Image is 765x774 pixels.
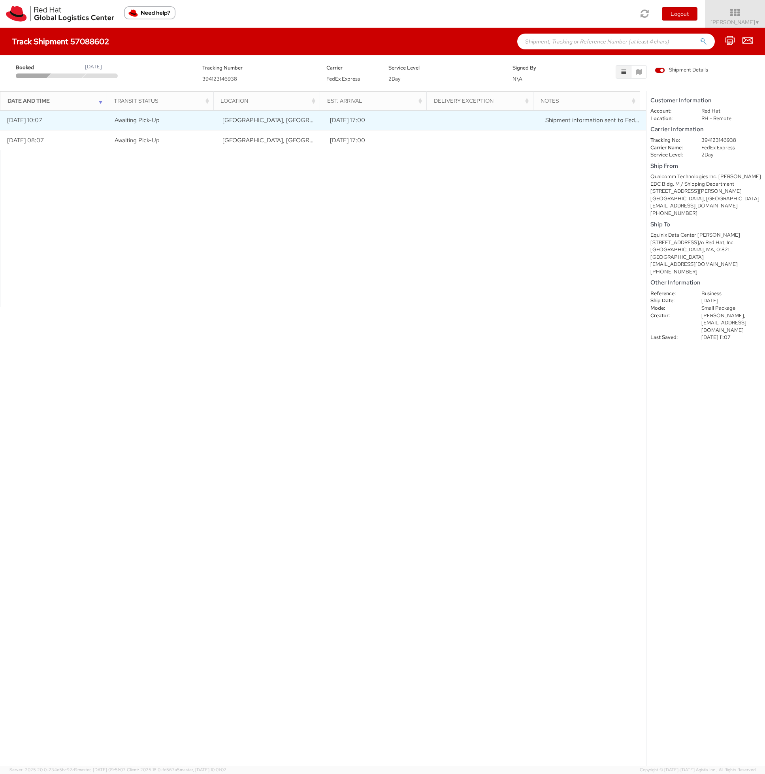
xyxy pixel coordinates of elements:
[513,75,522,82] span: N\A
[388,75,400,82] span: 2Day
[644,144,695,152] dt: Carrier Name:
[9,767,126,772] span: Server: 2025.20.0-734e5bc92d9
[513,65,563,71] h5: Signed By
[701,312,745,319] span: [PERSON_NAME],
[644,305,695,312] dt: Mode:
[323,111,431,130] td: [DATE] 17:00
[202,65,315,71] h5: Tracking Number
[545,116,641,124] span: Shipment information sent to FedEx
[650,232,761,239] div: Equinix Data Center [PERSON_NAME]
[434,97,531,105] div: Delivery Exception
[6,6,114,22] img: rh-logistics-00dfa346123c4ec078e1.svg
[644,107,695,115] dt: Account:
[650,126,761,133] h5: Carrier Information
[77,767,126,772] span: master, [DATE] 09:51:07
[650,221,761,228] h5: Ship To
[115,116,160,124] span: Awaiting Pick-Up
[127,767,226,772] span: Client: 2025.18.0-fd567a5
[650,261,761,268] div: [EMAIL_ADDRESS][DOMAIN_NAME]
[323,130,431,150] td: [DATE] 17:00
[644,151,695,159] dt: Service Level:
[326,75,360,82] span: FedEx Express
[202,75,237,82] span: 394123146938
[326,65,377,71] h5: Carrier
[655,66,708,75] label: Shipment Details
[644,312,695,320] dt: Creator:
[650,279,761,286] h5: Other Information
[650,202,761,210] div: [EMAIL_ADDRESS][DOMAIN_NAME]
[180,767,226,772] span: master, [DATE] 10:01:07
[662,7,697,21] button: Logout
[650,246,761,261] div: [GEOGRAPHIC_DATA], MA, 01821, [GEOGRAPHIC_DATA]
[710,19,760,26] span: [PERSON_NAME]
[650,97,761,104] h5: Customer Information
[650,195,761,203] div: [GEOGRAPHIC_DATA], [GEOGRAPHIC_DATA]
[644,334,695,341] dt: Last Saved:
[16,64,50,72] span: Booked
[650,181,761,195] div: EDC Bldg. M / Shipping Department [STREET_ADDRESS][PERSON_NAME]
[755,19,760,26] span: ▼
[12,37,109,46] h4: Track Shipment 57088602
[650,163,761,169] h5: Ship From
[650,239,761,247] div: [STREET_ADDRESS]/o Red Hat, Inc.
[644,137,695,144] dt: Tracking No:
[644,297,695,305] dt: Ship Date:
[222,116,410,124] span: San Diego, CA, US
[85,63,102,71] div: [DATE]
[541,97,637,105] div: Notes
[517,34,715,49] input: Shipment, Tracking or Reference Number (at least 4 chars)
[644,115,695,122] dt: Location:
[8,97,104,105] div: Date and Time
[650,173,761,181] div: Qualcomm Technologies Inc. [PERSON_NAME]
[222,136,410,144] span: San Diego, CA, US
[115,136,160,144] span: Awaiting Pick-Up
[655,66,708,74] span: Shipment Details
[640,767,756,773] span: Copyright © [DATE]-[DATE] Agistix Inc., All Rights Reserved
[388,65,501,71] h5: Service Level
[644,290,695,298] dt: Reference:
[650,268,761,276] div: [PHONE_NUMBER]
[650,210,761,217] div: [PHONE_NUMBER]
[124,6,175,19] button: Need help?
[220,97,317,105] div: Location
[114,97,211,105] div: Transit Status
[327,97,424,105] div: Est. Arrival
